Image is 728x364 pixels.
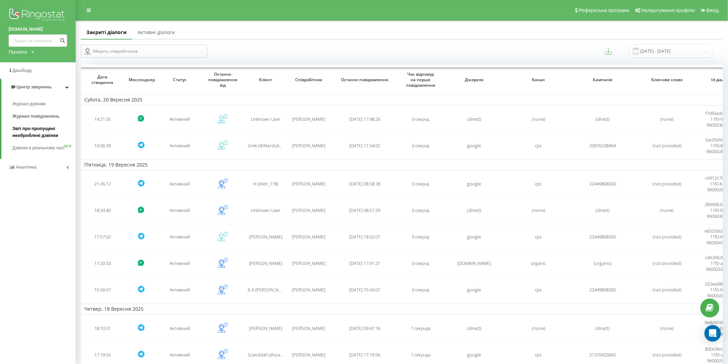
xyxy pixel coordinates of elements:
[349,325,380,331] span: [DATE] 09:47:18
[248,287,298,293] span: Б.А [PERSON_NAME]0205
[248,142,290,149] span: Grek (@Marduk2000)
[531,260,546,266] span: organic
[653,287,682,293] span: (not provided)
[292,116,325,122] span: [PERSON_NAME]
[81,224,124,249] td: 17:57:02
[468,287,481,293] span: google
[292,142,325,149] span: [PERSON_NAME]
[590,234,616,240] span: 22449808300
[249,234,282,240] span: [PERSON_NAME]
[707,8,719,13] span: Вихід
[251,116,281,122] span: Unknown User
[85,47,198,55] div: Оберіть співробітника
[12,142,76,154] a: Дзвінки в реальному часіNEW
[399,107,442,132] td: 0 секунд
[158,224,201,249] td: Активний
[292,287,325,293] span: [PERSON_NAME]
[349,287,380,293] span: [DATE] 15:56:07
[248,352,315,358] span: Scanddall (@scanddall) Scanddall
[163,77,196,83] span: Статус
[532,116,545,122] span: (none)
[535,287,542,293] span: cpc
[653,142,682,149] span: (not provided)
[292,260,325,266] span: [PERSON_NAME]
[641,8,695,13] span: Налаштування профілю
[129,77,153,83] span: Мессенджер
[468,142,481,149] span: google
[535,142,542,149] span: cpc
[249,77,282,83] span: Клієнт
[253,181,279,187] span: H (@etr_118)
[158,316,201,341] td: Активний
[9,7,67,24] img: Ringostat logo
[513,77,564,83] span: Канал
[349,207,380,213] span: [DATE] 08:57:29
[661,207,674,213] span: (none)
[249,260,282,266] span: [PERSON_NAME]
[292,325,325,331] span: [PERSON_NAME]
[641,77,693,83] span: Ключове слово
[158,198,201,223] td: Активний
[158,171,201,196] td: Активний
[399,316,442,341] td: 1 секунда
[653,352,682,358] span: (not provided)
[81,251,124,276] td: 17:20:33
[399,171,442,196] td: 0 секунд
[158,277,201,302] td: Активний
[458,260,491,266] span: [DOMAIN_NAME]
[596,207,610,213] span: (direct)
[349,234,380,240] span: [DATE] 18:02:07
[1,79,76,95] a: Центр звернень
[12,125,72,139] span: Звіт про пропущені необроблені дзвінки
[9,49,27,55] div: Проекти
[653,260,682,266] span: (not provided)
[292,181,325,187] span: [PERSON_NAME]
[467,116,481,122] span: (direct)
[467,207,481,213] span: (direct)
[206,72,239,88] span: Останнє повідомлення від
[81,198,124,223] td: 18:34:40
[17,84,52,89] span: Центр звернень
[596,116,610,122] span: (direct)
[605,48,612,55] button: Експортувати повідомлення
[705,325,721,342] div: Open Intercom Messenger
[86,74,119,85] span: Дата створення
[535,234,542,240] span: cpc
[12,144,64,151] span: Дзвінки в реальному часі
[81,133,124,158] td: 10:06:39
[594,260,612,266] span: (organic)
[653,234,682,240] span: (not provided)
[81,316,124,341] td: 18:10:31
[12,68,32,73] span: Дашборд
[81,277,124,302] td: 15:56:07
[81,107,124,132] td: 14:21:35
[535,181,542,187] span: cpc
[590,352,616,358] span: 21370433942
[468,352,481,358] span: google
[292,234,325,240] span: [PERSON_NAME]
[399,224,442,249] td: 0 секунд
[158,107,201,132] td: Активний
[249,325,282,331] span: [PERSON_NAME]
[590,142,616,149] span: 20976238464
[467,325,481,331] span: (direct)
[532,325,545,331] span: (none)
[661,325,674,331] span: (none)
[448,77,500,83] span: Джерело
[653,181,682,187] span: (not provided)
[532,207,545,213] span: (none)
[349,116,380,122] span: [DATE] 17:48:26
[349,260,380,266] span: [DATE] 17:41:21
[12,110,76,122] a: Журнал повідомлень
[158,251,201,276] td: Активний
[81,171,124,196] td: 21:45:12
[468,234,481,240] span: google
[292,77,325,83] span: Співробітник
[596,325,610,331] span: (direct)
[404,72,437,88] span: Час відповіді на перше повідомлення
[9,26,67,33] a: [DOMAIN_NAME]
[337,77,393,83] span: Останнє повідомлення
[12,122,76,142] a: Звіт про пропущені необроблені дзвінки
[292,207,325,213] span: [PERSON_NAME]
[132,26,180,40] a: Активні діалоги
